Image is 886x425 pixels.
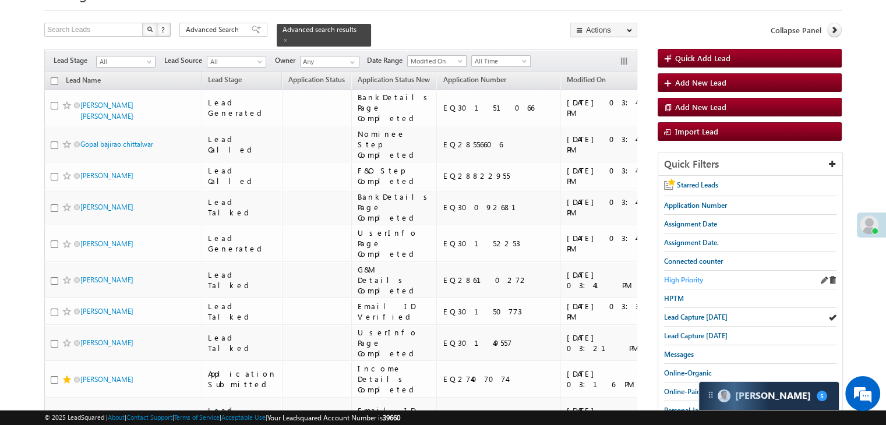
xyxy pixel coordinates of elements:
div: [DATE] 03:47 PM [567,233,651,254]
span: Advanced search results [283,25,356,34]
div: Lead Called [208,165,277,186]
em: Start Chat [158,334,211,350]
span: Application Status [288,75,345,84]
span: Lead Stage [208,75,242,84]
a: Terms of Service [174,413,220,421]
span: All [97,56,152,67]
div: Lead Talked [208,301,277,322]
span: Modified On [408,56,463,66]
span: Application Number [664,201,727,210]
div: BankDetails Page Completed [358,92,432,123]
div: BankDetails Page Completed [358,192,432,223]
img: carter-drag [706,390,715,399]
span: HPTM [664,294,684,303]
div: EQ30150773 [443,306,555,317]
span: Advanced Search [186,24,242,35]
span: All [207,56,263,67]
div: EQ30149557 [443,338,555,348]
span: Online-Paid [664,387,701,396]
span: Assignment Date [664,219,717,228]
a: [PERSON_NAME] [80,375,133,384]
span: Application Number [443,75,506,84]
a: All Time [471,55,531,67]
input: Type to Search [300,56,359,68]
div: [DATE] 03:47 PM [567,197,651,218]
span: Assignment Date. [664,238,719,247]
a: Lead Stage [202,73,248,88]
span: Add New Lead [675,77,726,87]
div: Lead Called [208,134,277,155]
a: Lead Name [60,74,107,89]
div: [DATE] 03:47 PM [567,165,651,186]
span: Messages [664,350,694,359]
span: © 2025 LeadSquared | | | | | [44,412,400,423]
span: 5 [817,391,827,401]
a: All [207,56,266,68]
span: Collapse Panel [771,25,821,36]
div: EQ30152253 [443,238,555,249]
span: Modified On [567,75,606,84]
div: [DATE] 03:47 PM [567,134,651,155]
textarea: Type your message and hit 'Enter' [15,108,213,324]
span: Lead Capture [DATE] [664,313,728,321]
div: UserInfo Page Completed [358,327,432,359]
span: Quick Add Lead [675,53,730,63]
a: Application Status [283,73,351,88]
div: Email ID Verified [358,301,432,322]
a: Modified On [407,55,467,67]
div: Income Details Completed [358,363,432,395]
div: EQ28556606 [443,139,555,150]
span: 39660 [383,413,400,422]
div: G&M Details Completed [358,264,432,296]
a: Modified On [561,73,612,88]
span: Online-Organic [664,369,712,377]
div: Lead Talked [208,270,277,291]
a: Application Number [437,73,511,88]
div: F&O Step Completed [358,165,432,186]
div: [DATE] 03:21 PM [567,332,651,353]
span: Owner [275,55,300,66]
input: Check all records [51,77,58,85]
div: EQ28822955 [443,171,555,181]
span: Personal Jan. [664,406,704,415]
a: [PERSON_NAME] [80,275,133,284]
a: About [108,413,125,421]
a: Gopal bajirao chittalwar [80,140,153,148]
div: Lead Talked [208,197,277,218]
div: EQ30151066 [443,102,555,113]
div: Lead Talked [208,332,277,353]
a: All [96,56,156,68]
div: [DATE] 03:36 PM [567,301,651,322]
a: Acceptable Use [221,413,266,421]
span: High Priority [664,275,703,284]
div: EQ28610272 [443,275,555,285]
a: [PERSON_NAME] [PERSON_NAME] [80,101,133,121]
a: [PERSON_NAME] [80,307,133,316]
div: UserInfo Page Completed [358,228,432,259]
a: [PERSON_NAME] [80,203,133,211]
button: Actions [570,23,637,37]
span: ? [161,24,167,34]
span: Your Leadsquared Account Number is [267,413,400,422]
div: Minimize live chat window [191,6,219,34]
button: ? [157,23,171,37]
span: Add New Lead [675,102,726,112]
span: Lead Capture [DATE] [664,331,728,340]
div: Lead Generated [208,97,277,118]
a: [PERSON_NAME] [80,171,133,180]
span: All Time [472,56,527,66]
div: carter-dragCarter[PERSON_NAME]5 [698,381,839,410]
span: Import Lead [675,126,718,136]
div: [DATE] 03:47 PM [567,97,651,118]
span: Date Range [367,55,407,66]
a: Show All Items [344,56,358,68]
span: Lead Source [164,55,207,66]
div: [DATE] 03:41 PM [567,270,651,291]
a: [PERSON_NAME] [80,239,133,248]
img: d_60004797649_company_0_60004797649 [20,61,49,76]
a: Application Status New [352,73,436,88]
div: [DATE] 03:16 PM [567,369,651,389]
a: Contact Support [126,413,172,421]
div: Quick Filters [658,153,842,176]
div: EQ30092681 [443,202,555,212]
